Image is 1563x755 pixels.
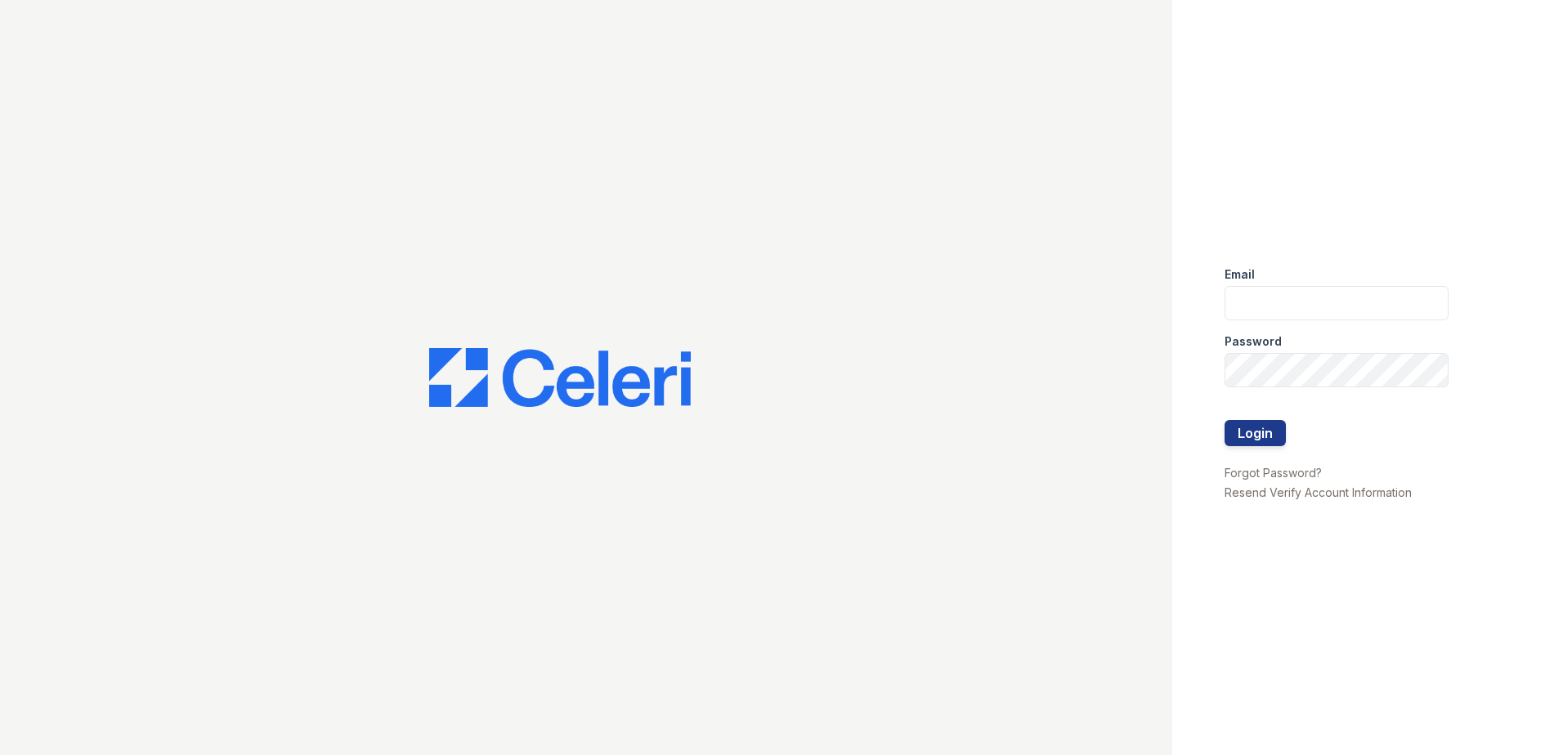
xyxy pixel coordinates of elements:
[1225,333,1282,350] label: Password
[1225,420,1286,446] button: Login
[1225,466,1322,480] a: Forgot Password?
[429,348,691,407] img: CE_Logo_Blue-a8612792a0a2168367f1c8372b55b34899dd931a85d93a1a3d3e32e68fde9ad4.png
[1225,266,1255,283] label: Email
[1225,485,1412,499] a: Resend Verify Account Information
